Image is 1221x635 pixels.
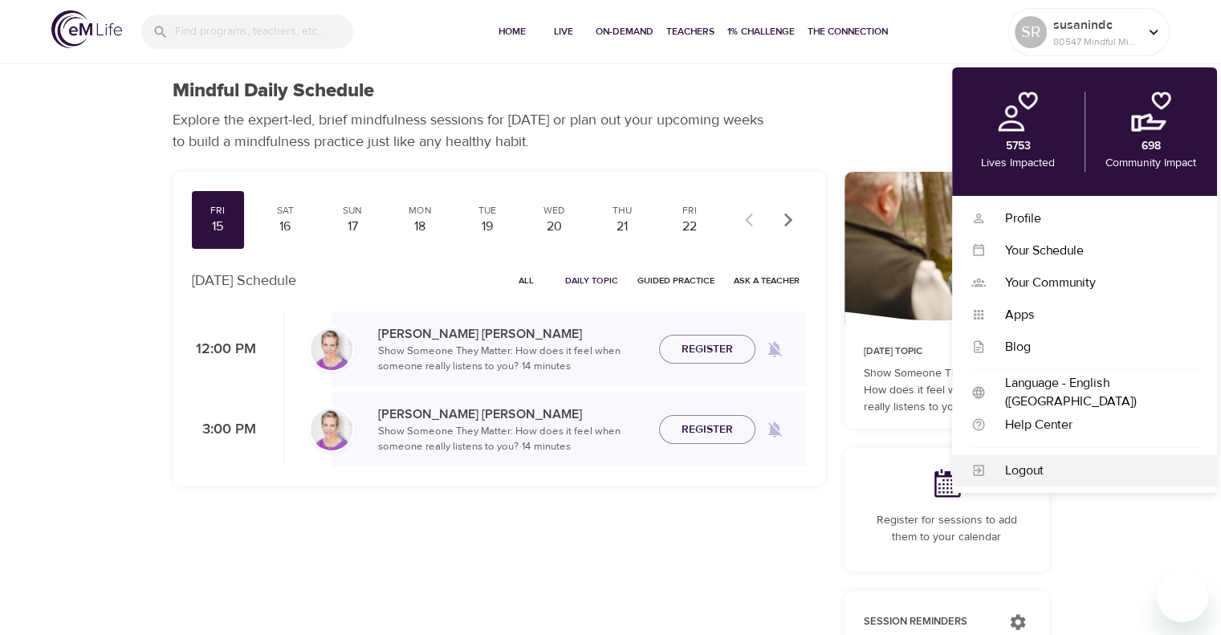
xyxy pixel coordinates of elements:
p: 12:00 PM [192,339,256,360]
span: The Connection [808,23,888,40]
p: 698 [1142,138,1161,155]
button: Daily Topic [559,268,625,293]
button: Register [659,415,755,445]
div: Language - English ([GEOGRAPHIC_DATA]) [986,374,1198,411]
span: Ask a Teacher [734,273,800,288]
span: Daily Topic [565,273,618,288]
p: Community Impact [1105,155,1196,172]
div: 15 [198,218,238,236]
span: 1% Challenge [727,23,795,40]
div: 18 [400,218,440,236]
div: Thu [602,204,642,218]
p: Session Reminders [864,614,993,630]
p: [PERSON_NAME] [PERSON_NAME] [378,405,646,424]
div: Tue [467,204,507,218]
p: 5753 [1006,138,1031,155]
div: Sun [332,204,372,218]
div: Mon [400,204,440,218]
img: kellyb.jpg [311,409,352,450]
div: 22 [670,218,710,236]
span: Register [682,340,733,360]
button: All [501,268,552,293]
span: Home [493,23,531,40]
span: Live [544,23,583,40]
span: Teachers [666,23,714,40]
span: Register [682,420,733,440]
div: 21 [602,218,642,236]
p: Show Someone They Matter: How does it feel when someone really listens to you? · 14 minutes [378,424,646,455]
img: kellyb.jpg [311,328,352,370]
p: 80547 Mindful Minutes [1053,35,1138,49]
div: 19 [467,218,507,236]
p: susanindc [1053,15,1138,35]
span: Remind me when a class goes live every Friday at 3:00 PM [755,410,794,449]
div: 17 [332,218,372,236]
div: Fri [670,204,710,218]
button: Ask a Teacher [727,268,806,293]
p: Show Someone They Matter: How does it feel when someone really listens to you? [864,365,1030,416]
input: Find programs, teachers, etc... [175,14,353,49]
p: Register for sessions to add them to your calendar [864,512,1030,546]
div: Logout [986,462,1198,480]
div: SR [1015,16,1047,48]
div: Apps [986,306,1198,324]
img: personal.png [998,92,1038,132]
button: Register [659,335,755,364]
div: Your Community [986,274,1198,292]
div: Help Center [986,416,1198,434]
p: [DATE] Topic [864,344,1030,359]
div: 16 [265,218,305,236]
div: Profile [986,210,1198,228]
p: 3:00 PM [192,419,256,441]
div: Sat [265,204,305,218]
button: Guided Practice [631,268,721,293]
h1: Mindful Daily Schedule [173,79,374,103]
span: Guided Practice [637,273,714,288]
div: 20 [535,218,575,236]
p: Show Someone They Matter: How does it feel when someone really listens to you? · 14 minutes [378,344,646,375]
img: community.png [1131,92,1171,132]
span: All [507,273,546,288]
div: Your Schedule [986,242,1198,260]
iframe: Button to launch messaging window [1157,571,1208,622]
p: [PERSON_NAME] [PERSON_NAME] [378,324,646,344]
div: Blog [986,338,1198,356]
img: logo [51,10,122,48]
p: Lives Impacted [981,155,1055,172]
span: On-Demand [596,23,653,40]
div: Wed [535,204,575,218]
div: Fri [198,204,238,218]
p: [DATE] Schedule [192,270,296,291]
span: Remind me when a class goes live every Friday at 12:00 PM [755,330,794,368]
p: Explore the expert-led, brief mindfulness sessions for [DATE] or plan out your upcoming weeks to ... [173,109,775,153]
